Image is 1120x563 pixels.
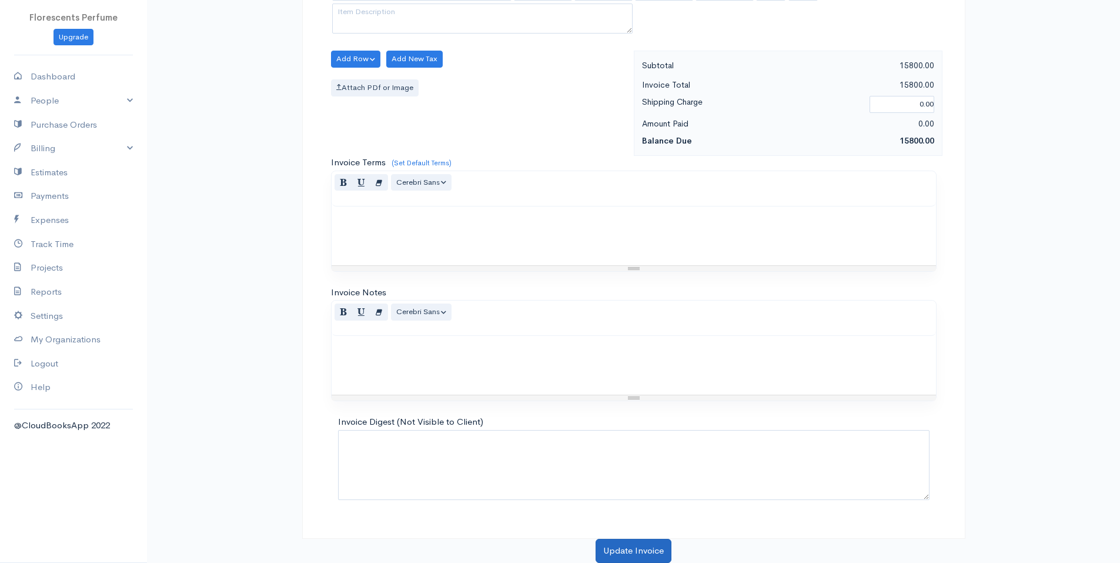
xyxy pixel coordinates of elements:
[335,174,353,191] button: Bold (CTRL+B)
[596,539,671,563] button: Update Invoice
[331,286,386,299] label: Invoice Notes
[392,158,452,168] a: (Set Default Terms)
[352,304,370,321] button: Underline (CTRL+U)
[636,95,864,114] div: Shipping Charge
[54,29,93,46] a: Upgrade
[636,78,788,92] div: Invoice Total
[332,395,936,401] div: Resize
[391,174,452,191] button: Font Family
[14,419,133,432] div: @CloudBooksApp 2022
[352,174,370,191] button: Underline (CTRL+U)
[331,51,381,68] button: Add Row
[642,135,692,146] strong: Balance Due
[338,415,483,429] label: Invoice Digest (Not Visible to Client)
[788,58,940,73] div: 15800.00
[370,304,388,321] button: Remove Font Style (CTRL+\)
[391,304,452,321] button: Font Family
[396,177,440,187] span: Cerebri Sans
[331,79,419,96] label: Attach PDf or Image
[788,116,940,131] div: 0.00
[636,116,788,131] div: Amount Paid
[29,12,118,23] span: Florescents Perfume
[636,58,788,73] div: Subtotal
[370,174,388,191] button: Remove Font Style (CTRL+\)
[788,78,940,92] div: 15800.00
[332,266,936,271] div: Resize
[331,156,386,169] label: Invoice Terms
[335,304,353,321] button: Bold (CTRL+B)
[900,135,934,146] span: 15800.00
[386,51,443,68] button: Add New Tax
[396,307,440,317] span: Cerebri Sans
